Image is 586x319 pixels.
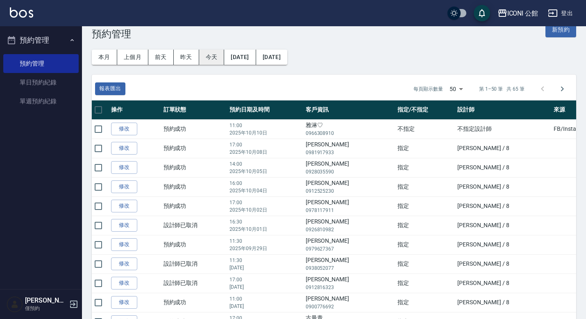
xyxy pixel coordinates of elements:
td: 指定 [395,139,455,158]
a: 修改 [111,219,137,232]
a: 修改 [111,180,137,193]
a: 修改 [111,200,137,212]
h3: 預約管理 [92,28,131,40]
td: [PERSON_NAME] / 8 [455,139,552,158]
td: [PERSON_NAME] / 8 [455,216,552,235]
td: [PERSON_NAME] [304,158,396,177]
button: 預約管理 [3,30,79,51]
button: 前天 [148,50,174,65]
a: 單日預約紀錄 [3,73,79,92]
button: [DATE] [256,50,287,65]
th: 訂單狀態 [161,100,228,120]
a: 修改 [111,296,137,309]
td: [PERSON_NAME] [304,139,396,158]
p: 11:30 [229,237,302,245]
td: [PERSON_NAME] / 8 [455,177,552,196]
td: 指定 [395,216,455,235]
a: 修改 [111,257,137,270]
p: [DATE] [229,264,302,271]
td: [PERSON_NAME] [304,216,396,235]
td: 不指定設計師 [455,119,552,139]
p: 11:30 [229,257,302,264]
p: 第 1–50 筆 共 65 筆 [479,85,525,93]
p: 17:00 [229,141,302,148]
p: 0981917933 [306,149,394,156]
td: [PERSON_NAME] / 8 [455,158,552,177]
p: 2025年10月01日 [229,226,302,233]
td: [PERSON_NAME] [304,235,396,254]
td: [PERSON_NAME] / 8 [455,235,552,254]
td: 預約成功 [161,119,228,139]
img: Person [7,296,23,312]
p: [DATE] [229,303,302,310]
td: 雅淋♡ [304,119,396,139]
td: [PERSON_NAME] [304,273,396,293]
img: Logo [10,7,33,18]
td: 不指定 [395,119,455,139]
button: save [474,5,490,21]
p: 11:00 [229,295,302,303]
td: [PERSON_NAME] [304,254,396,273]
p: 16:30 [229,218,302,226]
td: 預約成功 [161,196,228,216]
div: 50 [446,78,466,100]
td: 預約成功 [161,158,228,177]
td: 指定 [395,273,455,293]
p: 2025年10月05日 [229,168,302,175]
th: 操作 [109,100,161,120]
p: 11:00 [229,122,302,129]
p: 0926810982 [306,226,394,233]
button: 本月 [92,50,117,65]
button: 登出 [545,6,576,21]
p: [DATE] [229,283,302,291]
div: ICONI 公館 [507,8,538,18]
a: 修改 [111,142,137,155]
p: 17:00 [229,276,302,283]
td: 預約成功 [161,139,228,158]
a: 新預約 [545,25,576,33]
p: 2025年10月02日 [229,206,302,214]
p: 0912816323 [306,284,394,291]
th: 指定/不指定 [395,100,455,120]
p: 僅預約 [25,305,67,312]
td: [PERSON_NAME] [304,293,396,312]
p: 2025年10月10日 [229,129,302,137]
td: 指定 [395,196,455,216]
td: [PERSON_NAME] / 8 [455,273,552,293]
p: 2025年10月04日 [229,187,302,194]
td: 設計師已取消 [161,273,228,293]
td: [PERSON_NAME] / 8 [455,293,552,312]
td: 指定 [395,254,455,273]
p: 2025年10月08日 [229,148,302,156]
a: 預約管理 [3,54,79,73]
a: 單週預約紀錄 [3,92,79,111]
th: 預約日期及時間 [227,100,304,120]
p: 0978117911 [306,207,394,214]
button: 新預約 [545,22,576,37]
button: ICONI 公館 [494,5,542,22]
td: 指定 [395,158,455,177]
td: 設計師已取消 [161,254,228,273]
p: 2025年09月29日 [229,245,302,252]
a: 修改 [111,238,137,251]
button: 上個月 [117,50,148,65]
th: 設計師 [455,100,552,120]
a: 修改 [111,161,137,174]
td: 預約成功 [161,177,228,196]
h5: [PERSON_NAME] [25,296,67,305]
p: 0966308910 [306,130,394,137]
a: 修改 [111,277,137,289]
p: 0912525230 [306,187,394,195]
button: 報表匯出 [95,82,125,95]
p: 每頁顯示數量 [413,85,443,93]
button: 昨天 [174,50,199,65]
th: 客戶資訊 [304,100,396,120]
p: 0900776692 [306,303,394,310]
td: 指定 [395,293,455,312]
td: [PERSON_NAME] / 8 [455,254,552,273]
p: 0938052077 [306,264,394,272]
button: [DATE] [224,50,256,65]
td: [PERSON_NAME] [304,177,396,196]
td: 指定 [395,235,455,254]
button: 今天 [199,50,225,65]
